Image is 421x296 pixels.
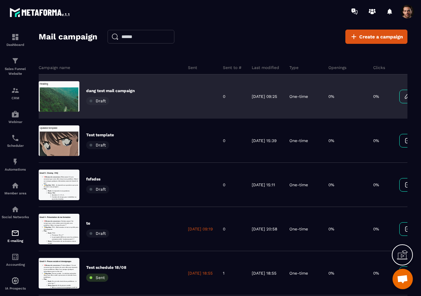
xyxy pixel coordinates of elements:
[188,226,213,232] p: [DATE] 09:19
[3,57,132,64] p: s {{reschedule_link}}
[17,21,132,48] li: 🧠 : Product-Aware “
[11,158,19,166] img: automations
[3,37,132,43] p: {{webinar_replay_link}} {{webinar_link}}
[2,105,29,129] a: automationsautomationsWebinar
[289,271,308,276] p: One-time
[373,226,379,232] p: 0%
[252,65,279,70] p: Last modified
[44,81,132,88] li: Question 1, 2, 3, 4…
[3,9,132,16] h3: Email 4 - Présentation de ma formation
[3,3,132,10] p: Hello {{first_name}}
[328,271,334,276] p: 0%
[31,62,42,67] strong: Hook
[2,153,29,176] a: automationsautomationsAutomations
[373,94,379,99] p: 0%
[11,110,19,118] img: automations
[17,21,115,40] em: “J’ai compris que cette solution peut résoudre mon problème. Mais c’est quoi la suite ?”
[86,221,109,226] p: te
[31,68,132,75] li: : Je réponds à vos questions
[223,226,225,232] p: 0
[3,9,132,16] h3: Email 4 - Preuve sociale et témoignages
[3,50,132,57] p: {{event_booking_date}}
[11,277,19,285] img: automations
[2,81,29,105] a: formationformationCRM
[11,205,19,213] img: social-network
[289,138,308,143] p: One-time
[31,74,132,108] li: : FAQ
[31,68,42,74] strong: Hook
[86,132,114,138] p: Test template
[31,88,43,93] strong: Story
[328,138,334,143] p: 0%
[252,271,276,276] p: [DATE] 18:55
[2,191,29,195] p: Member area
[17,21,132,48] li: 🧠 : Most-aware
[86,88,135,93] p: dang test mail campaign
[393,269,413,289] a: Open chat
[2,144,29,147] p: Scheduler
[11,57,19,65] img: formation
[23,48,41,54] strong: Big Idea
[289,94,308,99] p: One-time
[2,224,29,248] a: emailemailE-mailing
[17,55,27,60] strong: Plan
[3,43,132,50] p: scheduler
[2,215,29,219] p: Social Networks
[2,52,29,81] a: formationformationSales Funnel Website
[405,138,411,144] img: icon
[39,30,97,43] h2: Mail campaign
[289,182,308,188] p: One-time
[44,68,132,75] li: Promesse “Et si ?”
[2,129,29,153] a: schedulerschedulerScheduler
[2,67,29,76] p: Sales Funnel Website
[2,263,29,266] p: Accounting
[31,75,43,80] strong: Story
[17,68,27,74] strong: Plan
[373,182,379,188] p: 0%
[252,138,276,143] p: [DATE] 15:39
[96,275,105,280] span: Sent
[44,101,132,114] li: Bénéfices clés
[3,23,132,30] p: {{webinar_date}}
[31,88,132,154] li: : Apporter de la preuve sociale
[223,182,225,188] p: 0
[23,21,72,27] strong: Niveau de conscience
[39,65,70,70] p: Campaign name
[44,101,132,108] li: Garanties et remboursement
[373,65,385,70] p: Clicks
[373,271,379,276] p: 0%
[3,9,132,16] h3: Email 5 - Closing - FAQ
[17,62,27,67] strong: Plan
[188,65,197,70] p: Sent
[2,28,29,52] a: formationformationDashboard
[9,6,71,18] img: logo
[223,138,225,143] p: 0
[373,138,379,143] p: 0%
[11,33,19,41] img: formation
[2,168,29,171] p: Automations
[96,99,106,103] span: Draft
[86,176,109,182] p: fsfsdss
[11,253,19,261] img: accountant
[17,48,132,61] li: 🥇 : FAQ - Je réponds aux questions que peut se poser mon prospect.
[2,248,29,272] a: accountantaccountantAccounting
[345,30,407,44] a: Create a campaign
[17,48,132,68] li: 🥇 : Preuve sociale - La solution présentée dans mon offre a aidé x personnes à résoudre leurs pro...
[31,88,132,134] li: : Présentation de ma formation comme unique
[3,4,54,9] a: [URL][DOMAIN_NAME]
[31,74,132,88] li: : Ils ont enfin résolu leurs problèmes - à votre tour ?
[2,286,29,290] p: IA Prospects
[328,182,334,188] p: 0%
[2,200,29,224] a: social-networksocial-networkSocial Networks
[96,187,106,192] span: Draft
[359,33,403,40] span: Create a campaign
